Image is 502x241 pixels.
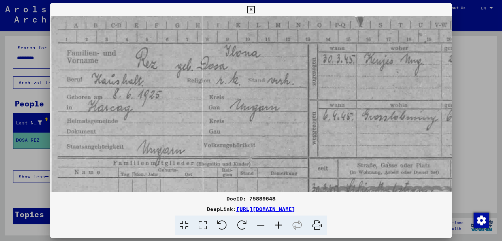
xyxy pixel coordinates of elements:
[50,195,452,202] div: DocID: 75889648
[473,212,489,228] div: Change consent
[236,206,295,212] a: [URL][DOMAIN_NAME]
[474,213,489,228] img: Change consent
[50,205,452,213] div: DeepLink:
